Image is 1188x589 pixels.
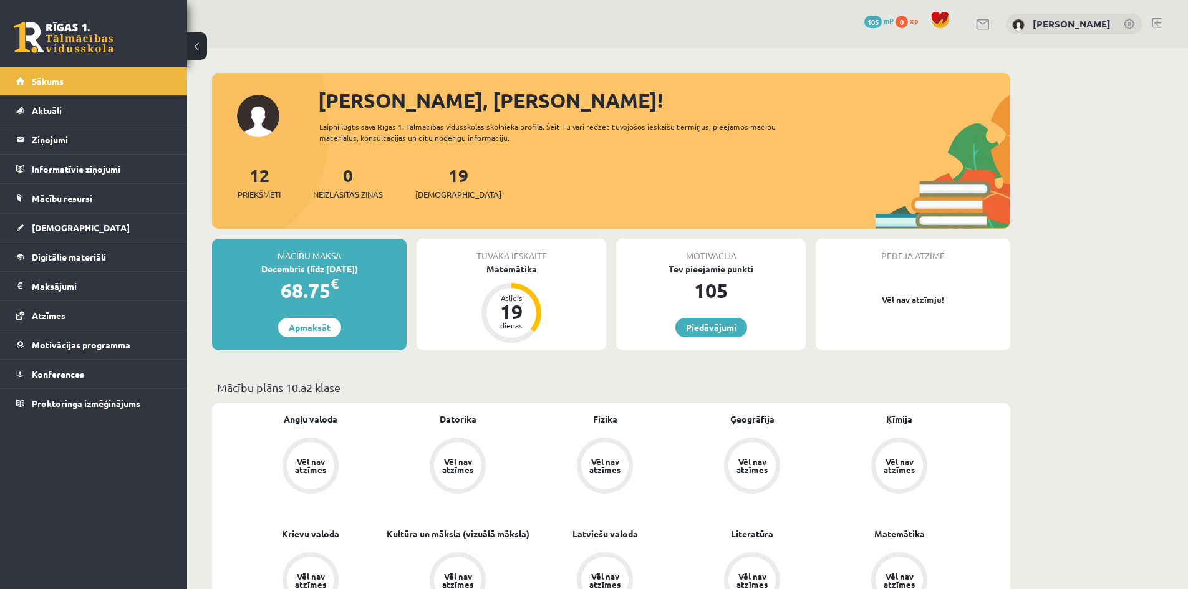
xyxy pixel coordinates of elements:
[16,301,171,330] a: Atzīmes
[32,398,140,409] span: Proktoringa izmēģinājums
[816,239,1010,262] div: Pēdējā atzīme
[616,239,806,262] div: Motivācija
[32,339,130,350] span: Motivācijas programma
[32,75,64,87] span: Sākums
[440,413,476,426] a: Datorika
[587,572,622,588] div: Vēl nav atzīmes
[16,96,171,125] a: Aktuāli
[531,438,679,496] a: Vēl nav atzīmes
[331,274,339,292] span: €
[415,188,501,201] span: [DEMOGRAPHIC_DATA]
[731,527,773,540] a: Literatūra
[32,251,106,262] span: Digitālie materiāli
[212,262,407,275] div: Decembris (līdz [DATE])
[14,22,113,53] a: Rīgas 1. Tālmācības vidusskola
[319,121,798,143] div: Laipni lūgts savā Rīgas 1. Tālmācības vidusskolas skolnieka profilā. Šeit Tu vari redzēt tuvojošo...
[882,457,917,474] div: Vēl nav atzīmes
[16,330,171,359] a: Motivācijas programma
[730,413,775,426] a: Ģeogrāfija
[212,239,407,262] div: Mācību maksa
[32,105,62,116] span: Aktuāli
[16,242,171,271] a: Digitālie materiāli
[32,368,84,380] span: Konferences
[440,457,475,474] div: Vēl nav atzīmes
[16,213,171,242] a: [DEMOGRAPHIC_DATA]
[882,572,917,588] div: Vēl nav atzīmes
[593,413,617,426] a: Fizika
[32,155,171,183] legend: Informatīvie ziņojumi
[1012,19,1025,31] img: Aleks Netlavs
[572,527,638,540] a: Latviešu valoda
[874,527,925,540] a: Matemātika
[212,275,407,305] div: 68.75
[387,527,529,540] a: Kultūra un māksla (vizuālā māksla)
[313,188,383,201] span: Neizlasītās ziņas
[238,188,281,201] span: Priekšmeti
[32,272,171,300] legend: Maksājumi
[735,572,770,588] div: Vēl nav atzīmes
[293,572,328,588] div: Vēl nav atzīmes
[32,193,92,204] span: Mācību resursi
[313,164,383,201] a: 0Neizlasītās ziņas
[16,389,171,418] a: Proktoringa izmēģinājums
[896,16,924,26] a: 0 xp
[293,457,328,474] div: Vēl nav atzīmes
[886,413,912,426] a: Ķīmija
[884,16,894,26] span: mP
[1033,17,1111,30] a: [PERSON_NAME]
[16,272,171,300] a: Maksājumi
[417,262,606,345] a: Matemātika Atlicis 19 dienas
[822,294,1004,306] p: Vēl nav atzīmju!
[417,262,606,275] div: Matemātika
[616,275,806,305] div: 105
[735,457,770,474] div: Vēl nav atzīmes
[217,379,1005,396] p: Mācību plāns 10.a2 klase
[32,310,65,321] span: Atzīmes
[616,262,806,275] div: Tev pieejamie punkti
[440,572,475,588] div: Vēl nav atzīmes
[237,438,384,496] a: Vēl nav atzīmes
[864,16,882,28] span: 105
[417,239,606,262] div: Tuvākā ieskaite
[16,125,171,154] a: Ziņojumi
[493,294,530,302] div: Atlicis
[826,438,973,496] a: Vēl nav atzīmes
[278,318,341,337] a: Apmaksāt
[284,413,337,426] a: Angļu valoda
[32,222,130,233] span: [DEMOGRAPHIC_DATA]
[679,438,826,496] a: Vēl nav atzīmes
[384,438,531,496] a: Vēl nav atzīmes
[16,67,171,95] a: Sākums
[896,16,908,28] span: 0
[16,155,171,183] a: Informatīvie ziņojumi
[910,16,918,26] span: xp
[282,527,339,540] a: Krievu valoda
[415,164,501,201] a: 19[DEMOGRAPHIC_DATA]
[16,184,171,213] a: Mācību resursi
[675,318,747,337] a: Piedāvājumi
[16,360,171,388] a: Konferences
[238,164,281,201] a: 12Priekšmeti
[318,85,1010,115] div: [PERSON_NAME], [PERSON_NAME]!
[493,302,530,322] div: 19
[32,125,171,154] legend: Ziņojumi
[864,16,894,26] a: 105 mP
[493,322,530,329] div: dienas
[587,457,622,474] div: Vēl nav atzīmes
